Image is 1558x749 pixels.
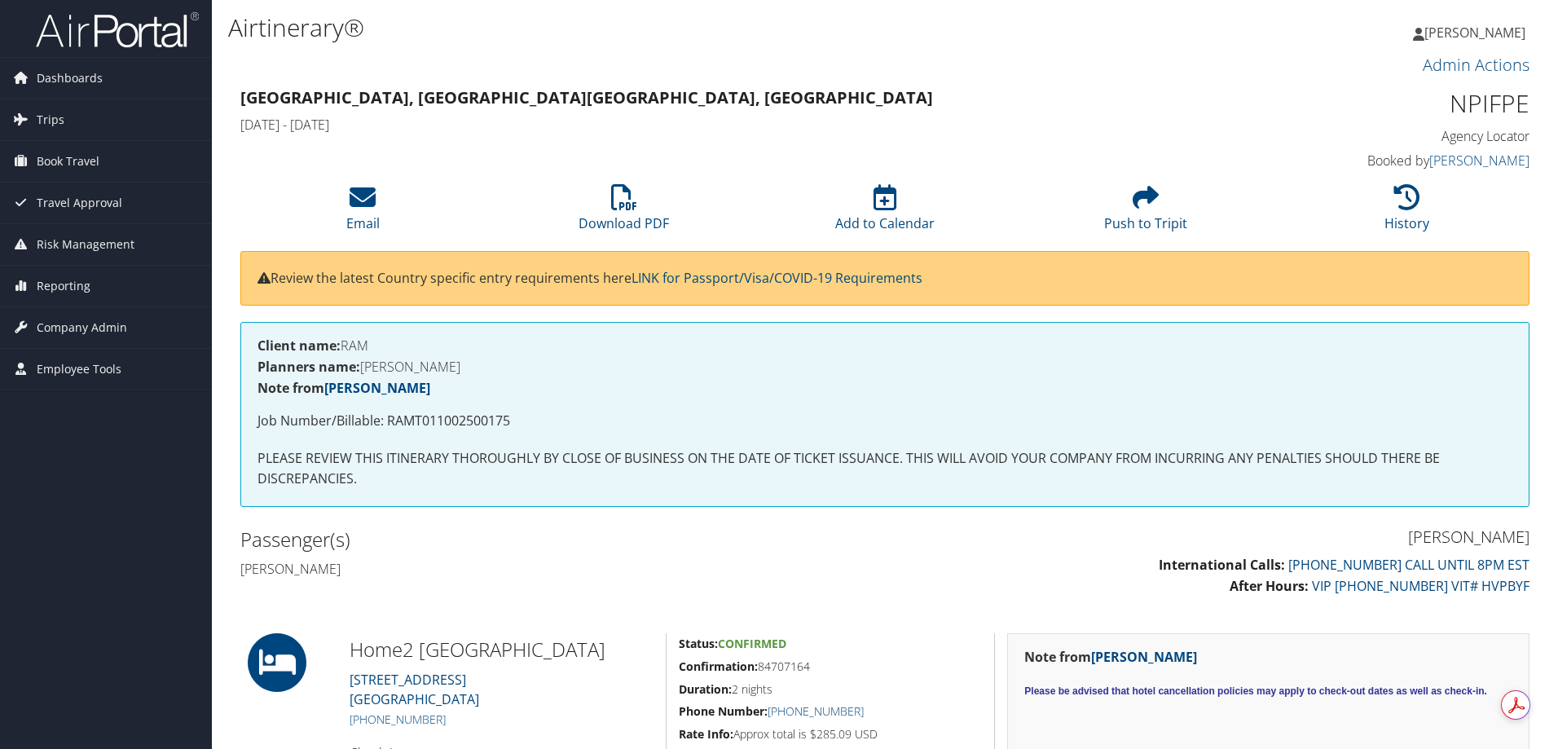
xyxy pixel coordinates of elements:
a: [STREET_ADDRESS][GEOGRAPHIC_DATA] [350,671,479,708]
strong: Note from [257,379,430,397]
a: [PHONE_NUMBER] [768,703,864,719]
h5: Approx total is $285.09 USD [679,726,982,742]
span: Employee Tools [37,349,121,390]
span: Trips [37,99,64,140]
strong: Note from [1024,648,1197,666]
span: Please be advised that hotel cancellation policies may apply to check-out dates as well as check-in. [1024,685,1487,697]
a: [PHONE_NUMBER] [350,712,446,727]
p: Job Number/Billable: RAMT011002500175 [257,411,1512,432]
h2: Home2 [GEOGRAPHIC_DATA] [350,636,654,663]
span: Dashboards [37,58,103,99]
a: Email [346,193,380,232]
h4: Agency Locator [1226,127,1529,145]
h4: Booked by [1226,152,1529,170]
h4: [PERSON_NAME] [240,560,873,578]
h4: [DATE] - [DATE] [240,116,1201,134]
strong: Rate Info: [679,726,733,742]
p: PLEASE REVIEW THIS ITINERARY THOROUGHLY BY CLOSE OF BUSINESS ON THE DATE OF TICKET ISSUANCE. THIS... [257,448,1512,490]
h1: Airtinerary® [228,11,1104,45]
span: Confirmed [718,636,786,651]
a: Admin Actions [1423,54,1529,76]
span: [PERSON_NAME] [1424,24,1525,42]
strong: Duration: [679,681,732,697]
a: Download PDF [579,193,669,232]
h3: [PERSON_NAME] [897,526,1529,549]
strong: International Calls: [1159,556,1285,574]
h4: RAM [257,339,1512,352]
a: [PERSON_NAME] [1091,648,1197,666]
strong: Planners name: [257,358,360,376]
h5: 84707164 [679,659,982,675]
a: [PERSON_NAME] [1429,152,1529,170]
a: [PERSON_NAME] [1413,8,1542,57]
strong: Phone Number: [679,703,768,719]
span: Book Travel [37,141,99,182]
h1: NPIFPE [1226,86,1529,121]
span: Reporting [37,266,90,306]
a: LINK for Passport/Visa/COVID-19 Requirements [632,269,922,287]
strong: [GEOGRAPHIC_DATA], [GEOGRAPHIC_DATA] [GEOGRAPHIC_DATA], [GEOGRAPHIC_DATA] [240,86,933,108]
span: Company Admin [37,307,127,348]
span: Travel Approval [37,183,122,223]
a: VIP [PHONE_NUMBER] VIT# HVPBYF [1312,577,1529,595]
a: Add to Calendar [835,193,935,232]
h5: 2 nights [679,681,982,698]
a: History [1384,193,1429,232]
a: [PERSON_NAME] [324,379,430,397]
h4: [PERSON_NAME] [257,360,1512,373]
span: Risk Management [37,224,134,265]
a: Push to Tripit [1104,193,1187,232]
strong: Client name: [257,337,341,355]
strong: Status: [679,636,718,651]
strong: After Hours: [1230,577,1309,595]
h2: Passenger(s) [240,526,873,553]
img: airportal-logo.png [36,11,199,49]
a: [PHONE_NUMBER] CALL UNTIL 8PM EST [1288,556,1529,574]
strong: Confirmation: [679,659,758,674]
p: Review the latest Country specific entry requirements here [257,268,1512,289]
